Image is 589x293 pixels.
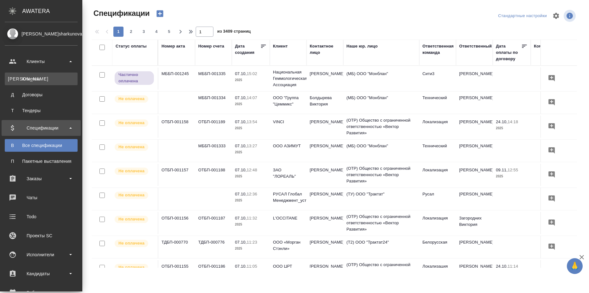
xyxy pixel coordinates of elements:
td: (МБ) ООО "Монблан" [343,92,419,114]
td: ОТБП-001156 [158,212,195,234]
div: Статус оплаты [116,43,147,49]
td: ТДБП-000770 [158,236,195,258]
p: Частично оплачена [118,72,150,84]
p: 2025 [235,125,267,131]
td: ОТБП-001157 [158,164,195,186]
p: 07.10, [235,240,247,245]
td: ОТБП-001189 [195,116,232,138]
p: 07.10, [235,143,247,148]
p: Не оплачена [118,264,144,271]
td: ТДБП-000776 [195,236,232,258]
p: 2025 [235,245,267,252]
div: Комментарий [534,43,562,49]
p: 12:36 [247,192,257,196]
td: МББП-001245 [158,67,195,90]
p: 2025 [235,77,267,83]
p: 14:18 [508,119,518,124]
div: split button [497,11,548,21]
td: [PERSON_NAME] [456,116,493,138]
td: [PERSON_NAME] [307,164,343,186]
td: ОТБП-001187 [195,212,232,234]
td: [PERSON_NAME] [307,140,343,162]
td: (МБ) ООО "Монблан" [343,140,419,162]
button: 2 [126,27,136,37]
p: 13:27 [247,143,257,148]
span: из 3409 страниц [217,28,251,37]
span: 4 [151,29,161,35]
div: Ответственная команда [422,43,454,56]
button: 🙏 [567,258,583,274]
td: Локализация [419,260,456,282]
p: Не оплачена [118,144,144,150]
p: VINCI [273,119,303,125]
a: Проекты SC [2,228,81,244]
button: 3 [139,27,149,37]
td: МББП-001335 [195,67,232,90]
p: 13:54 [247,119,257,124]
td: [PERSON_NAME] [307,260,343,282]
p: 07.10, [235,71,247,76]
td: [PERSON_NAME] [456,92,493,114]
p: 14:07 [247,95,257,100]
p: ООО АЗИМУТ [273,143,303,149]
td: МББП-001333 [195,140,232,162]
td: ОТБП-001186 [195,260,232,282]
p: 07.10, [235,192,247,196]
div: Кандидаты [5,269,78,278]
p: 24.10, [496,264,508,269]
div: Все спецификации [8,142,74,149]
p: 2025 [235,101,267,107]
div: Номер акта [161,43,185,49]
span: 2 [126,29,136,35]
td: (OTP) Общество с ограниченной ответственностью «Вектор Развития» [343,210,419,236]
p: Не оплачена [118,216,144,222]
p: Не оплачена [118,192,144,198]
p: 11:23 [247,240,257,245]
td: ОТБП-001158 [158,116,195,138]
td: [PERSON_NAME] [456,188,493,210]
p: 09.11, [496,168,508,172]
td: [PERSON_NAME] [307,116,343,138]
td: (OTP) Общество с ограниченной ответственностью «Вектор Развития» [343,162,419,188]
p: 2025 [235,197,267,204]
div: Договоры [8,92,74,98]
td: (МБ) ООО "Монблан" [343,67,419,90]
p: ООО «Морган Стэнли» [273,239,303,252]
p: Не оплачена [118,120,144,126]
span: 3 [139,29,149,35]
td: [PERSON_NAME] [456,236,493,258]
p: РУСАЛ Глобал Менеджмент_уст [273,191,303,204]
td: Локализация [419,212,456,234]
a: Todo [2,209,81,225]
td: Локализация [419,164,456,186]
span: 🙏 [569,259,580,273]
span: Настроить таблицу [548,8,564,23]
div: Todo [5,212,78,221]
td: Локализация [419,116,456,138]
div: Тендеры [8,107,74,114]
div: Клиенты [8,76,74,82]
div: Спецификации [5,123,78,133]
p: ЗАО "ЛОРЕАЛЬ" [273,167,303,180]
td: МББП-001334 [195,92,232,114]
div: Номер счета [198,43,224,49]
p: 07.10, [235,95,247,100]
p: Национальная Геммологическая Ассоциация [273,69,303,88]
p: 11:14 [508,264,518,269]
p: 07.10, [235,264,247,269]
a: Чаты [2,190,81,206]
div: Дата создания [235,43,260,56]
div: Клиенты [5,57,78,66]
a: ВВсе спецификации [5,139,78,152]
div: Пакетные выставления [8,158,74,164]
div: Контактное лицо [310,43,340,56]
div: Чаты [5,193,78,202]
a: ДДоговоры [5,88,78,101]
td: Технический [419,92,456,114]
td: [PERSON_NAME] [456,140,493,162]
p: 11:05 [247,264,257,269]
button: Создать [152,8,168,19]
td: (ТУ) ООО "Трактат" [343,188,419,210]
div: [PERSON_NAME]sharkunova [5,30,78,37]
div: Дата оплаты по договору [496,43,521,62]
